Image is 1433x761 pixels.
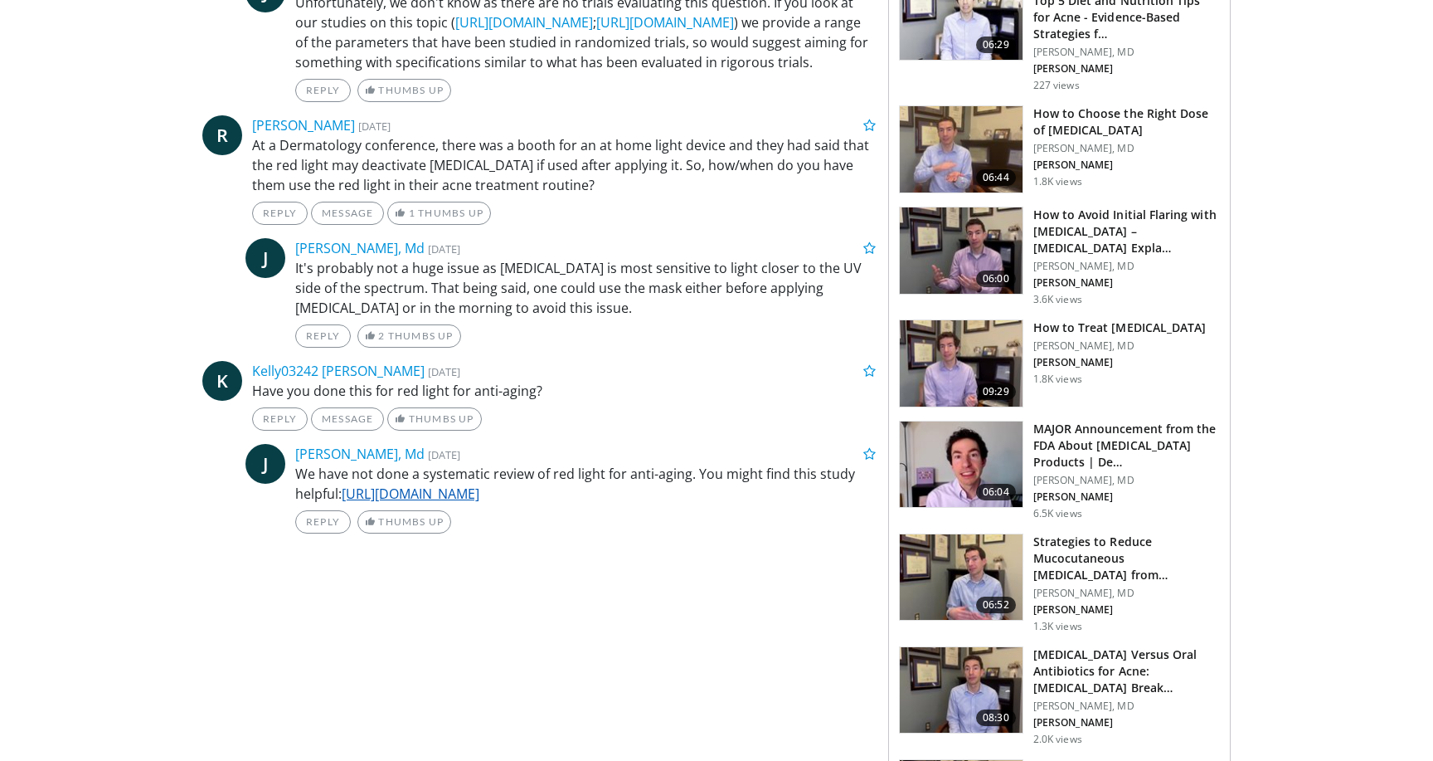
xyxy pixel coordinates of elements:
a: 09:29 How to Treat [MEDICAL_DATA] [PERSON_NAME], MD [PERSON_NAME] 1.8K views [899,320,1220,407]
a: [PERSON_NAME] [252,116,355,134]
p: [PERSON_NAME], MD [1033,260,1220,273]
p: 1.8K views [1033,175,1082,188]
a: [PERSON_NAME], Md [295,445,425,463]
p: 227 views [1033,79,1080,92]
a: J [245,444,285,484]
a: Message [311,407,384,431]
a: 06:04 MAJOR Announcement from the FDA About [MEDICAL_DATA] Products | De… [PERSON_NAME], MD [PERS... [899,421,1220,520]
p: [PERSON_NAME], MD [1033,474,1220,487]
a: Reply [295,510,351,534]
p: 6.5K views [1033,507,1082,520]
a: [PERSON_NAME], Md [295,239,425,257]
span: 06:29 [976,37,1016,53]
p: 3.6K views [1033,293,1082,306]
a: 06:44 How to Choose the Right Dose of [MEDICAL_DATA] [PERSON_NAME], MD [PERSON_NAME] 1.8K views [899,105,1220,193]
p: We have not done a systematic review of red light for anti-aging. You might find this study helpful: [295,464,876,504]
img: 25573788-f9aa-493c-8dce-d4261f1803ef.150x105_q85_crop-smart_upscale.jpg [900,320,1023,407]
h3: How to Treat [MEDICAL_DATA] [1033,320,1207,336]
p: Have you done this for red light for anti-aging? [252,381,876,401]
small: [DATE] [428,241,460,256]
a: Reply [252,407,308,431]
p: [PERSON_NAME] [1033,356,1207,369]
span: 1 [409,207,415,219]
a: K [202,361,242,401]
a: [URL][DOMAIN_NAME] [342,485,479,503]
a: [URL][DOMAIN_NAME] [455,13,593,32]
a: Reply [295,324,351,348]
a: 06:52 Strategies to Reduce Mucocutaneous [MEDICAL_DATA] from [MEDICAL_DATA] [PERSON_NAME], MD [PE... [899,534,1220,633]
p: [PERSON_NAME], MD [1033,142,1220,155]
a: 06:00 How to Avoid Initial Flaring with [MEDICAL_DATA] – [MEDICAL_DATA] Expla… [PERSON_NAME], MD ... [899,207,1220,306]
img: b9e3d59a-c794-4cfb-a613-e7c8b8efa83a.150x105_q85_crop-smart_upscale.jpg [900,647,1023,734]
p: [PERSON_NAME] [1033,603,1220,617]
img: 507b95ab-d2b1-4cad-87ef-6b539eae372f.150x105_q85_crop-smart_upscale.jpg [900,207,1023,294]
p: [PERSON_NAME], MD [1033,46,1220,59]
small: [DATE] [358,119,391,134]
a: Thumbs Up [357,510,451,534]
img: b8d0b268-5ea7-42fe-a1b9-7495ab263df8.150x105_q85_crop-smart_upscale.jpg [900,422,1023,508]
span: 06:04 [976,484,1016,500]
p: 1.8K views [1033,373,1082,386]
p: [PERSON_NAME] [1033,62,1220,76]
a: Message [311,202,384,225]
h3: Strategies to Reduce Mucocutaneous [MEDICAL_DATA] from [MEDICAL_DATA] [1033,534,1220,583]
span: 08:30 [976,710,1016,726]
p: 1.3K views [1033,620,1082,633]
p: [PERSON_NAME], MD [1033,587,1220,600]
a: Reply [295,79,351,102]
span: 06:52 [976,597,1016,613]
a: 08:30 [MEDICAL_DATA] Versus Oral Antibiotics for Acne: [MEDICAL_DATA] Break… [PERSON_NAME], MD [P... [899,646,1220,746]
p: [PERSON_NAME] [1033,159,1220,172]
span: 06:44 [976,169,1016,186]
p: 2.0K views [1033,733,1082,746]
small: [DATE] [428,364,460,379]
p: At a Dermatology conference, there was a booth for an at home light device and they had said that... [252,135,876,195]
h3: MAJOR Announcement from the FDA About [MEDICAL_DATA] Products | De… [1033,421,1220,471]
p: It's probably not a huge issue as [MEDICAL_DATA] is most sensitive to light closer to the UV side... [295,258,876,318]
a: 1 Thumbs Up [387,202,491,225]
small: [DATE] [428,447,460,462]
a: R [202,115,242,155]
a: Reply [252,202,308,225]
a: Thumbs Up [387,407,481,431]
p: [PERSON_NAME], MD [1033,700,1220,713]
a: J [245,238,285,278]
span: 09:29 [976,383,1016,400]
h3: How to Avoid Initial Flaring with [MEDICAL_DATA] – [MEDICAL_DATA] Expla… [1033,207,1220,256]
img: 5ab98609-f661-4378-bda6-7865b8935609.150x105_q85_crop-smart_upscale.jpg [900,106,1023,193]
p: [PERSON_NAME] [1033,490,1220,504]
span: 06:00 [976,271,1016,287]
span: 2 [378,329,385,342]
a: Kelly03242 [PERSON_NAME] [252,362,425,380]
p: [PERSON_NAME] [1033,716,1220,729]
a: 2 Thumbs Up [357,324,461,348]
p: [PERSON_NAME] [1033,276,1220,290]
img: f44fd318-30d6-4e5e-b41d-0a34eecc9633.150x105_q85_crop-smart_upscale.jpg [900,534,1023,621]
h3: How to Choose the Right Dose of [MEDICAL_DATA] [1033,105,1220,139]
p: [PERSON_NAME], MD [1033,339,1207,353]
a: [URL][DOMAIN_NAME] [596,13,734,32]
a: Thumbs Up [357,79,451,102]
h3: [MEDICAL_DATA] Versus Oral Antibiotics for Acne: [MEDICAL_DATA] Break… [1033,646,1220,696]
